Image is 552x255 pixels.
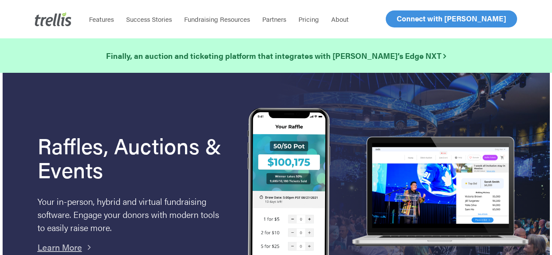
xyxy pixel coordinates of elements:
span: Features [89,14,114,24]
span: Success Stories [126,14,172,24]
p: Your in-person, hybrid and virtual fundraising software. Engage your donors with modern tools to ... [38,195,226,234]
a: Success Stories [120,15,178,24]
h1: Raffles, Auctions & Events [38,133,226,181]
a: Fundraising Resources [178,15,256,24]
a: Finally, an auction and ticketing platform that integrates with [PERSON_NAME]’s Edge NXT [106,50,446,62]
a: Partners [256,15,292,24]
a: Learn More [38,241,82,253]
img: rafflelaptop_mac_optim.png [348,136,532,248]
a: Pricing [292,15,325,24]
a: Features [83,15,120,24]
span: Pricing [298,14,319,24]
a: About [325,15,355,24]
span: Connect with [PERSON_NAME] [397,13,506,24]
a: Connect with [PERSON_NAME] [386,10,517,27]
span: Partners [262,14,286,24]
strong: Finally, an auction and ticketing platform that integrates with [PERSON_NAME]’s Edge NXT [106,50,446,61]
img: Trellis [35,12,72,26]
span: About [331,14,349,24]
span: Fundraising Resources [184,14,250,24]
